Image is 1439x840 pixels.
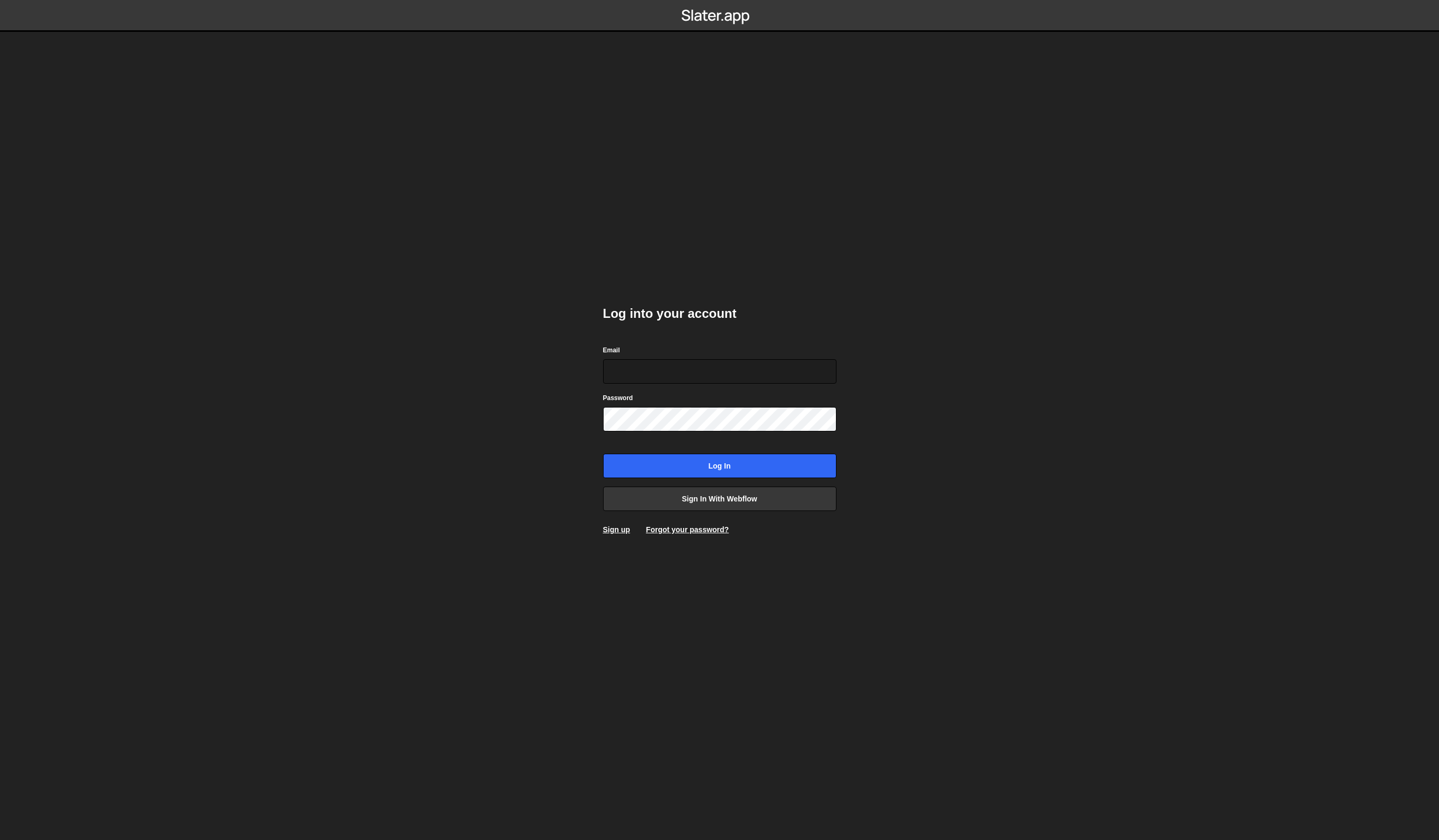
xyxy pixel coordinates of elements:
input: Log in [603,454,836,478]
h2: Log into your account [603,305,836,322]
label: Email [603,345,620,356]
label: Password [603,393,633,403]
a: Forgot your password? [646,525,729,534]
a: Sign in with Webflow [603,487,836,511]
a: Sign up [603,525,630,534]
